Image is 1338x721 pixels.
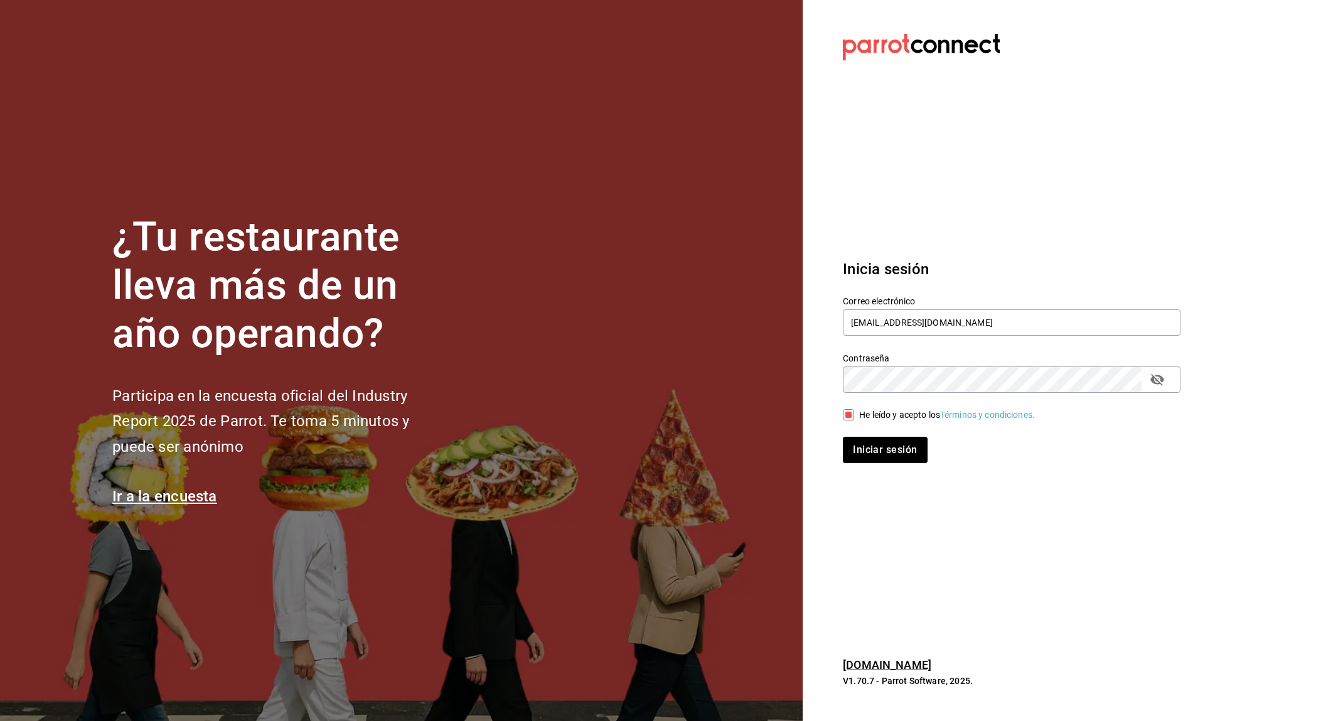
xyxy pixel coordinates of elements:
a: [DOMAIN_NAME] [843,658,931,671]
p: V1.70.7 - Parrot Software, 2025. [843,675,1180,687]
label: Contraseña [843,354,1180,363]
h3: Inicia sesión [843,258,1180,280]
div: He leído y acepto los [859,409,1035,422]
h1: ¿Tu restaurante lleva más de un año operando? [112,213,451,358]
button: passwordField [1147,369,1168,390]
a: Ir a la encuesta [112,488,217,505]
label: Correo electrónico [843,297,1180,306]
a: Términos y condiciones. [940,410,1035,420]
h2: Participa en la encuesta oficial del Industry Report 2025 de Parrot. Te toma 5 minutos y puede se... [112,383,451,460]
button: Iniciar sesión [843,437,927,463]
input: Ingresa tu correo electrónico [843,309,1180,336]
